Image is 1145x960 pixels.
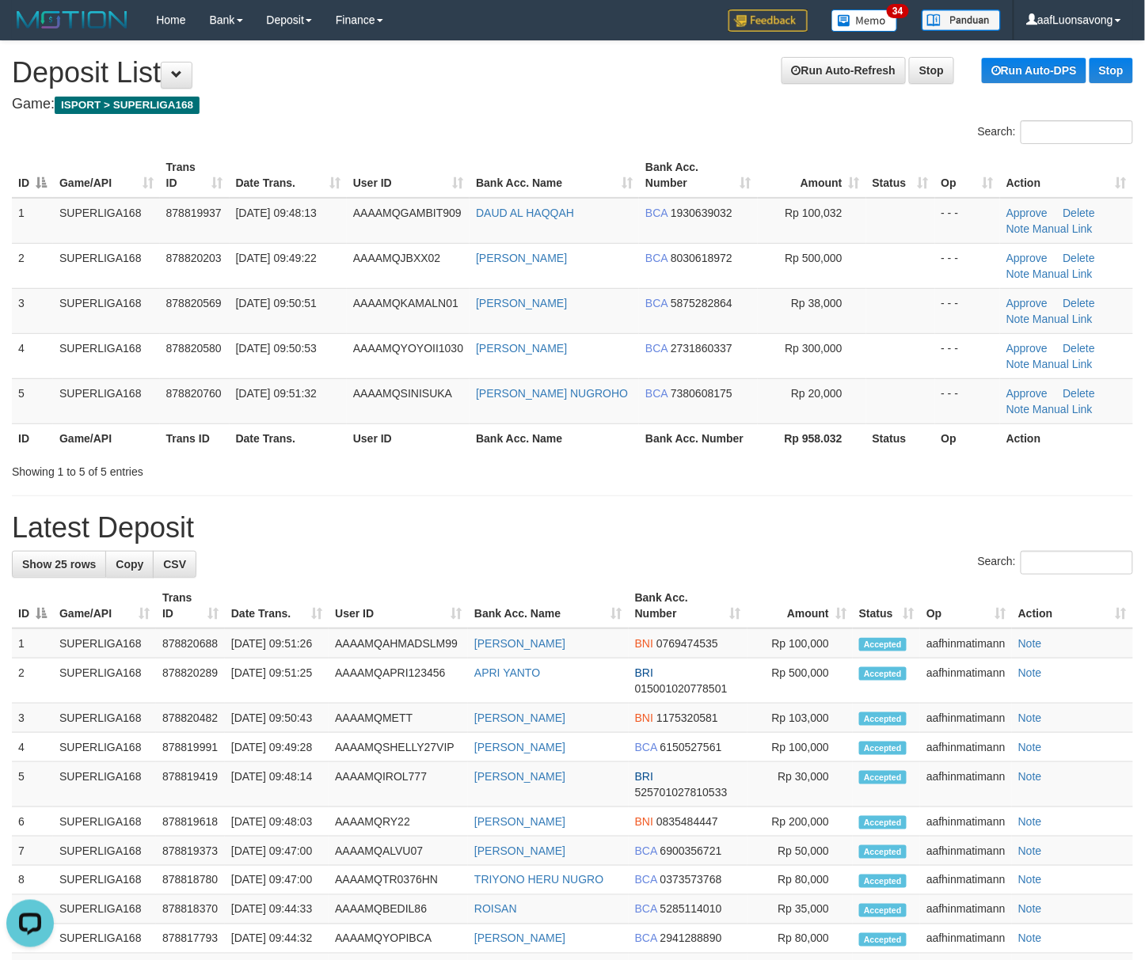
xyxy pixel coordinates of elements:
button: Open LiveChat chat widget [6,6,54,54]
td: 1 [12,628,53,658]
td: aafhinmatimann [920,837,1012,866]
td: AAAAMQAPRI123456 [329,658,468,704]
th: Trans ID [160,423,230,453]
span: BCA [635,932,657,945]
h4: Game: [12,97,1133,112]
td: AAAAMQAHMADSLM99 [329,628,468,658]
th: Date Trans.: activate to sort column ascending [230,153,347,198]
span: Accepted [859,667,907,681]
span: Accepted [859,816,907,829]
a: Note [1006,222,1030,235]
a: TRIYONO HERU NUGRO [474,874,603,886]
span: BCA [645,252,668,264]
th: User ID: activate to sort column ascending [329,583,468,628]
a: ROISAN [474,903,517,916]
span: Rp 20,000 [791,387,843,400]
td: Rp 200,000 [747,807,853,837]
th: User ID [347,423,470,453]
td: SUPERLIGA168 [53,628,156,658]
span: 878820760 [166,387,222,400]
span: [DATE] 09:51:32 [236,387,317,400]
td: aafhinmatimann [920,704,1012,733]
th: Amount: activate to sort column ascending [758,153,866,198]
th: Trans ID: activate to sort column ascending [156,583,225,628]
td: AAAAMQTR0376HN [329,866,468,895]
td: 3 [12,288,53,333]
th: Game/API: activate to sort column ascending [53,583,156,628]
span: Copy 015001020778501 to clipboard [635,682,728,695]
th: Date Trans. [230,423,347,453]
a: Manual Link [1033,313,1093,325]
td: SUPERLIGA168 [53,243,160,288]
td: [DATE] 09:47:00 [225,866,329,895]
span: BRI [635,770,653,783]
a: Stop [909,57,954,84]
a: Copy [105,551,154,578]
span: Accepted [859,845,907,859]
a: Note [1006,358,1030,370]
td: - - - [935,198,1000,244]
span: Copy 7380608175 to clipboard [671,387,732,400]
th: Status: activate to sort column ascending [866,153,935,198]
td: AAAAMQYOPIBCA [329,924,468,954]
span: Accepted [859,742,907,755]
th: Op: activate to sort column ascending [920,583,1012,628]
span: CSV [163,558,186,571]
span: Accepted [859,933,907,947]
td: SUPERLIGA168 [53,807,156,837]
span: Rp 500,000 [785,252,842,264]
th: ID [12,423,53,453]
td: [DATE] 09:48:03 [225,807,329,837]
span: BNI [635,637,653,650]
span: AAAAMQJBXX02 [353,252,441,264]
span: Copy 0835484447 to clipboard [656,815,718,828]
td: aafhinmatimann [920,762,1012,807]
span: AAAAMQYOYOII1030 [353,342,463,355]
td: AAAAMQSHELLY27VIP [329,733,468,762]
td: AAAAMQRY22 [329,807,468,837]
td: SUPERLIGA168 [53,837,156,866]
td: aafhinmatimann [920,895,1012,924]
input: Search: [1021,551,1133,575]
span: Copy 2731860337 to clipboard [671,342,732,355]
span: 34 [887,4,908,18]
td: Rp 100,000 [747,628,853,658]
a: Note [1018,844,1042,857]
span: AAAAMQGAMBIT909 [353,207,462,219]
span: Accepted [859,904,907,917]
td: SUPERLIGA168 [53,733,156,762]
a: Manual Link [1033,403,1093,415]
th: Action: activate to sort column ascending [1012,583,1133,628]
span: 878820203 [166,252,222,264]
span: Copy 2941288890 to clipboard [660,932,722,945]
a: Approve [1006,252,1048,264]
a: [PERSON_NAME] [476,252,567,264]
span: Copy 5285114010 to clipboard [660,903,722,916]
span: BCA [635,903,657,916]
span: Copy 1175320581 to clipboard [656,711,718,724]
a: Note [1006,268,1030,280]
td: 4 [12,333,53,378]
td: 4 [12,733,53,762]
th: Bank Acc. Name [470,423,639,453]
span: Rp 300,000 [785,342,842,355]
td: SUPERLIGA168 [53,704,156,733]
th: Action [1000,423,1133,453]
td: aafhinmatimann [920,658,1012,704]
td: 3 [12,704,53,733]
a: Approve [1006,387,1048,400]
th: Action: activate to sort column ascending [1000,153,1133,198]
th: Game/API: activate to sort column ascending [53,153,160,198]
span: BRI [635,666,653,679]
a: [PERSON_NAME] [474,770,565,783]
th: Bank Acc. Name: activate to sort column ascending [468,583,629,628]
th: Bank Acc. Number: activate to sort column ascending [629,583,747,628]
td: - - - [935,333,1000,378]
a: Note [1018,666,1042,679]
a: Note [1018,770,1042,783]
a: Approve [1006,297,1048,309]
span: [DATE] 09:48:13 [236,207,317,219]
span: Accepted [859,771,907,784]
td: aafhinmatimann [920,628,1012,658]
td: [DATE] 09:50:43 [225,704,329,733]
